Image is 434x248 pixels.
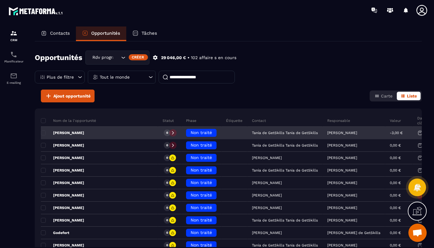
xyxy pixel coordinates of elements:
img: formation [10,30,17,37]
span: Non traité [191,230,212,235]
div: Créer [129,54,148,60]
span: Ajout opportunité [53,93,91,99]
p: Nom de la l'opportunité [41,118,96,123]
span: Non traité [191,155,212,160]
p: 0,00 € [390,243,401,247]
p: -3,00 € [390,131,403,135]
p: 0 [166,243,168,247]
a: Opportunités [76,27,126,41]
a: schedulerschedulerPlanificateur [2,46,26,68]
p: Étiquette [226,118,242,123]
p: 0 [166,131,168,135]
p: 0,00 € [390,143,401,147]
p: Plus de filtre [47,75,74,79]
p: [PERSON_NAME] [41,180,84,185]
p: 0,00 € [390,206,401,210]
div: Search for option [85,51,149,65]
p: [PERSON_NAME] [327,156,357,160]
span: Liste [407,94,417,98]
p: E-mailing [2,81,26,84]
p: 0,00 € [390,231,401,235]
input: Search for option [113,54,120,61]
span: Carte [381,94,393,98]
p: 0,00 € [390,193,401,197]
p: • [188,55,189,61]
p: [PERSON_NAME] [327,243,357,247]
p: Responsable [327,118,350,123]
p: 0 [166,231,168,235]
span: Non traité [191,130,212,135]
span: Rdv programmé [91,54,113,61]
p: [PERSON_NAME] [327,168,357,172]
p: 0,00 € [390,168,401,172]
a: Contacts [35,27,76,41]
p: [PERSON_NAME] [41,218,84,223]
p: 29 046,00 € [161,55,186,61]
p: Contacts [50,30,70,36]
p: [PERSON_NAME] [327,181,357,185]
p: 0 [166,168,168,172]
img: email [10,72,17,80]
span: Non traité [191,143,212,147]
span: Non traité [191,168,212,172]
p: [PERSON_NAME] [41,130,84,135]
a: Tâches [126,27,163,41]
p: Godefert [41,230,69,235]
p: [PERSON_NAME] [327,206,357,210]
p: [PERSON_NAME] [327,143,357,147]
p: [PERSON_NAME] [41,143,84,148]
p: 0,00 € [390,218,401,222]
p: 0 [166,206,168,210]
p: Planificateur [2,60,26,63]
p: [PERSON_NAME] de GetSkills [327,231,380,235]
img: logo [9,5,63,16]
p: Contact [252,118,266,123]
p: [PERSON_NAME] [327,218,357,222]
a: formationformationCRM [2,25,26,46]
p: [PERSON_NAME] [41,168,84,173]
h2: Opportunités [35,51,82,64]
span: Non traité [191,180,212,185]
p: [PERSON_NAME] [327,131,357,135]
p: [PERSON_NAME] [41,205,84,210]
p: [PERSON_NAME] [327,193,357,197]
p: 0 [166,143,168,147]
p: Opportunités [91,30,120,36]
button: Carte [371,92,396,100]
p: 0 [166,193,168,197]
span: Non traité [191,193,212,197]
p: Statut [163,118,174,123]
button: Ajout opportunité [41,90,95,102]
a: Ouvrir le chat [408,224,427,242]
a: emailemailE-mailing [2,68,26,89]
p: Valeur [390,118,401,123]
p: Tâches [142,30,157,36]
p: Phase [186,118,196,123]
button: Liste [397,92,421,100]
p: 0 [166,218,168,222]
p: 0 [166,181,168,185]
p: Tout le monde [100,75,130,79]
p: [PERSON_NAME] [41,193,84,198]
span: Non traité [191,205,212,210]
p: 102 affaire s en cours [191,55,236,61]
span: Non traité [191,218,212,222]
img: scheduler [10,51,17,58]
p: CRM [2,38,26,42]
p: 0 [166,156,168,160]
p: 0,00 € [390,181,401,185]
span: Non traité [191,243,212,247]
p: 0,00 € [390,156,401,160]
p: [PERSON_NAME] [41,155,84,160]
p: [PERSON_NAME] [41,243,84,248]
